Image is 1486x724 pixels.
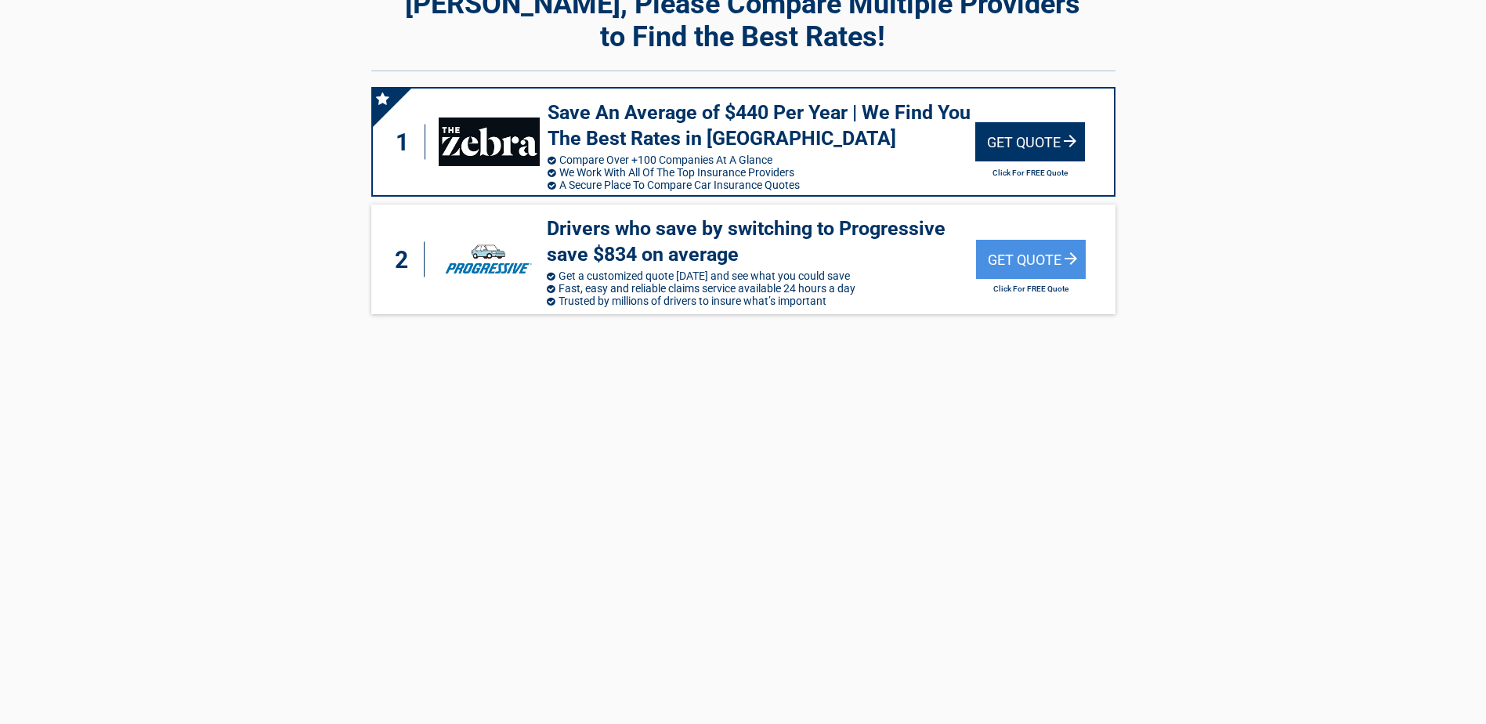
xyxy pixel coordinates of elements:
div: Get Quote [976,240,1086,279]
img: thezebra's logo [439,118,539,166]
li: Get a customized quote [DATE] and see what you could save [547,270,976,282]
li: A Secure Place To Compare Car Insurance Quotes [548,179,975,191]
div: 2 [387,242,425,277]
li: We Work With All Of The Top Insurance Providers [548,166,975,179]
div: 1 [389,125,426,160]
h2: Click For FREE Quote [976,284,1086,293]
li: Fast, easy and reliable claims service available 24 hours a day [547,282,976,295]
h2: Click For FREE Quote [975,168,1085,177]
li: Trusted by millions of drivers to insure what’s important [547,295,976,307]
li: Compare Over +100 Companies At A Glance [548,154,975,166]
h3: Save An Average of $440 Per Year | We Find You The Best Rates in [GEOGRAPHIC_DATA] [548,100,975,151]
div: Get Quote [975,122,1085,161]
h3: Drivers who save by switching to Progressive save $834 on average [547,216,976,267]
img: progressive's logo [438,235,539,284]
